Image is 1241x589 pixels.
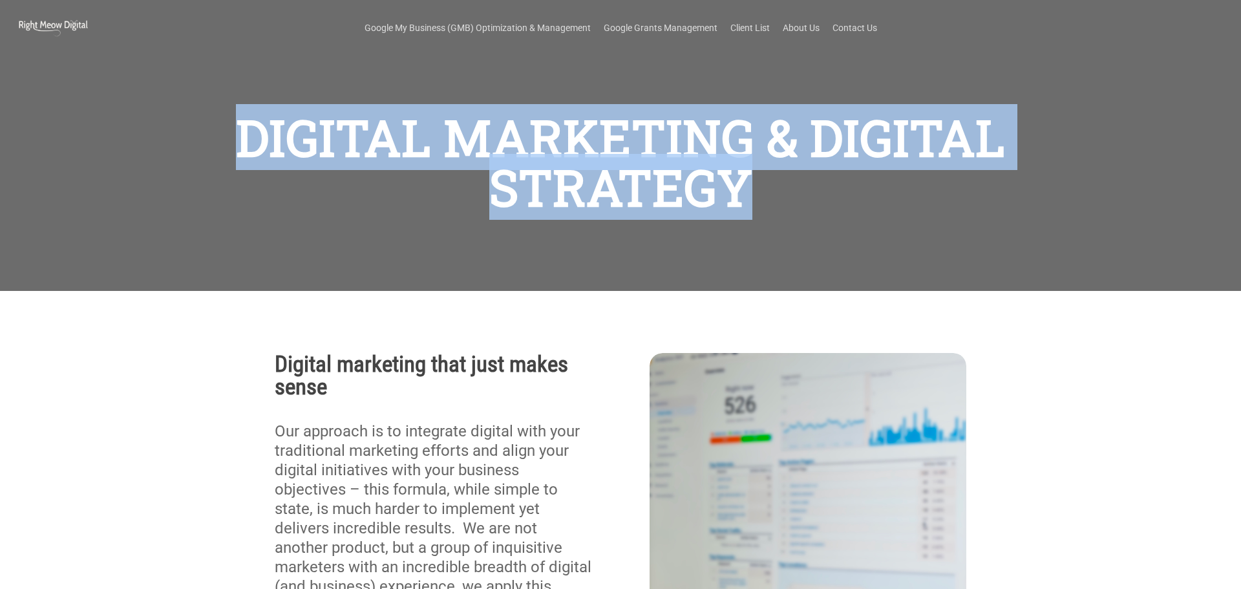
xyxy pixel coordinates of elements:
a: Contact Us [833,21,877,34]
h1: DIGITAL MARKETING & DIGITAL STRATEGY [218,106,1023,219]
a: Google Grants Management [604,21,717,34]
a: About Us [783,21,820,34]
h2: Digital marketing that just makes sense [275,353,591,398]
a: Client List [730,21,770,34]
a: Google My Business (GMB) Optimization & Management [365,21,591,34]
